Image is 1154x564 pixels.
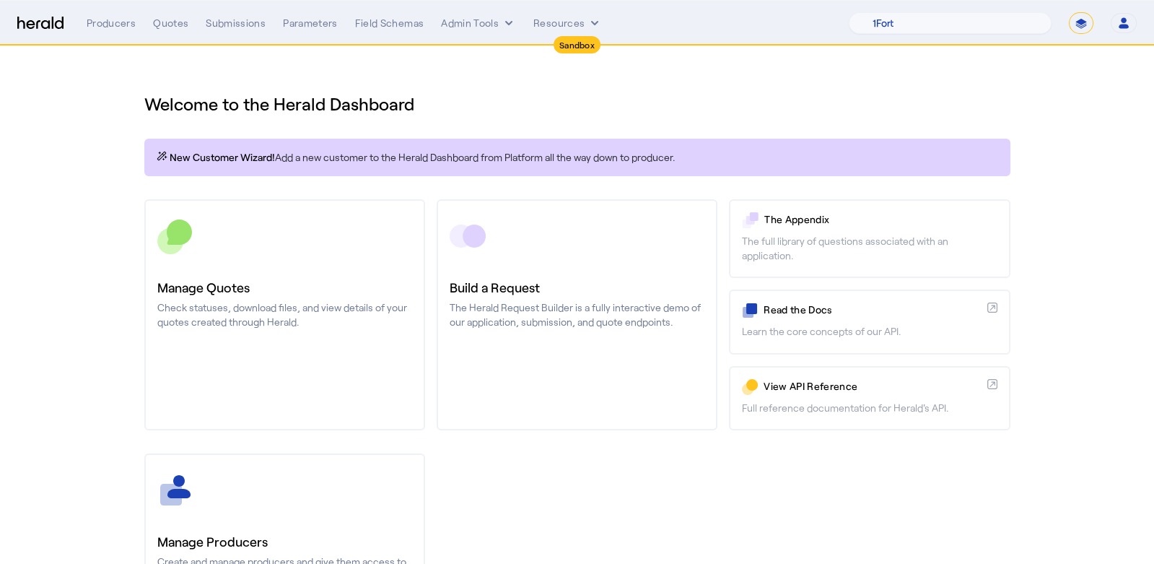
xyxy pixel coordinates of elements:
[450,300,704,329] p: The Herald Request Builder is a fully interactive demo of our application, submission, and quote ...
[144,92,1010,116] h1: Welcome to the Herald Dashboard
[742,324,997,339] p: Learn the core concepts of our API.
[729,290,1010,354] a: Read the DocsLearn the core concepts of our API.
[157,277,412,298] h3: Manage Quotes
[764,303,981,317] p: Read the Docs
[742,234,997,263] p: The full library of questions associated with an application.
[450,277,704,298] h3: Build a Request
[533,16,602,30] button: Resources dropdown menu
[87,16,136,30] div: Producers
[729,366,1010,430] a: View API ReferenceFull reference documentation for Herald's API.
[554,36,600,53] div: Sandbox
[144,199,425,430] a: Manage QuotesCheck statuses, download files, and view details of your quotes created through Herald.
[156,150,999,165] p: Add a new customer to the Herald Dashboard from Platform all the way down to producer.
[764,212,997,227] p: The Appendix
[729,199,1010,278] a: The AppendixThe full library of questions associated with an application.
[441,16,516,30] button: internal dropdown menu
[764,379,981,394] p: View API Reference
[17,17,64,30] img: Herald Logo
[283,16,338,30] div: Parameters
[742,401,997,415] p: Full reference documentation for Herald's API.
[157,532,412,552] h3: Manage Producers
[170,150,275,165] span: New Customer Wizard!
[153,16,188,30] div: Quotes
[206,16,266,30] div: Submissions
[157,300,412,329] p: Check statuses, download files, and view details of your quotes created through Herald.
[437,199,717,430] a: Build a RequestThe Herald Request Builder is a fully interactive demo of our application, submiss...
[355,16,424,30] div: Field Schemas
